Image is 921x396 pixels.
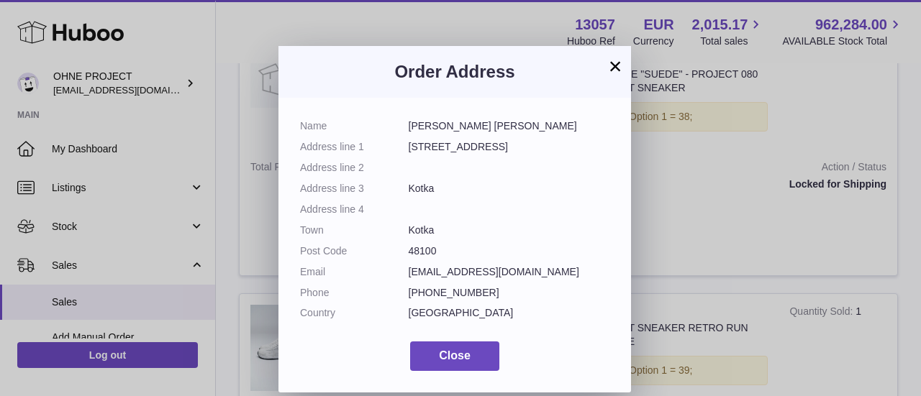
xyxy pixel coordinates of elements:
[300,286,409,300] dt: Phone
[439,349,471,362] span: Close
[300,140,409,154] dt: Address line 1
[607,57,624,75] button: ×
[410,341,499,371] button: Close
[409,306,610,320] dd: [GEOGRAPHIC_DATA]
[300,182,409,195] dt: Address line 3
[409,182,610,195] dd: Kotka
[409,224,610,237] dd: Kotka
[300,265,409,279] dt: Email
[300,203,409,216] dt: Address line 4
[300,60,609,83] h3: Order Address
[300,119,409,133] dt: Name
[300,244,409,258] dt: Post Code
[409,140,610,154] dd: [STREET_ADDRESS]
[300,306,409,320] dt: Country
[409,244,610,258] dd: 48100
[409,286,610,300] dd: [PHONE_NUMBER]
[300,161,409,175] dt: Address line 2
[409,265,610,279] dd: [EMAIL_ADDRESS][DOMAIN_NAME]
[300,224,409,237] dt: Town
[409,119,610,133] dd: [PERSON_NAME] [PERSON_NAME]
